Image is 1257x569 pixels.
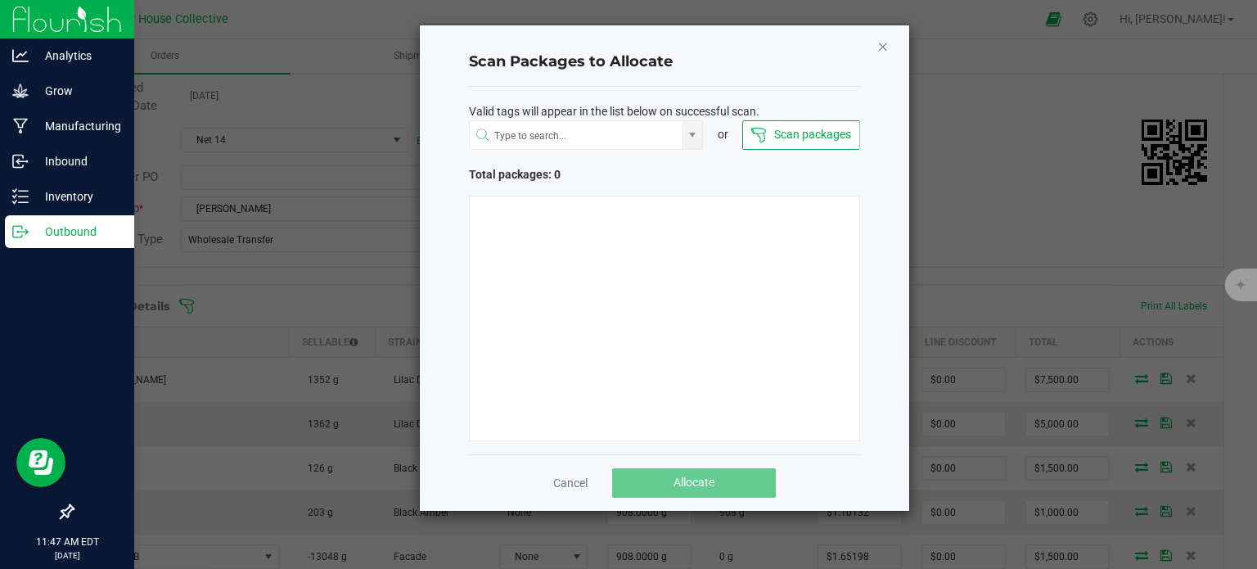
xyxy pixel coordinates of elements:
h4: Scan Packages to Allocate [469,52,860,73]
p: Inventory [29,187,127,206]
p: Outbound [29,222,127,242]
button: Allocate [612,468,776,498]
p: Inbound [29,151,127,171]
inline-svg: Outbound [12,224,29,240]
span: Allocate [674,476,714,489]
span: Valid tags will appear in the list below on successful scan. [469,103,759,120]
p: [DATE] [7,549,127,562]
input: NO DATA FOUND [470,121,683,151]
span: Total packages: 0 [469,166,665,183]
p: Manufacturing [29,116,127,136]
inline-svg: Inbound [12,153,29,169]
div: or [703,126,742,143]
button: Close [877,36,889,56]
a: Cancel [553,475,588,491]
p: 11:47 AM EDT [7,535,127,549]
p: Analytics [29,46,127,65]
inline-svg: Grow [12,83,29,99]
inline-svg: Inventory [12,188,29,205]
inline-svg: Analytics [12,47,29,64]
button: Scan packages [742,120,859,150]
p: Grow [29,81,127,101]
iframe: Resource center [16,438,65,487]
inline-svg: Manufacturing [12,118,29,134]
